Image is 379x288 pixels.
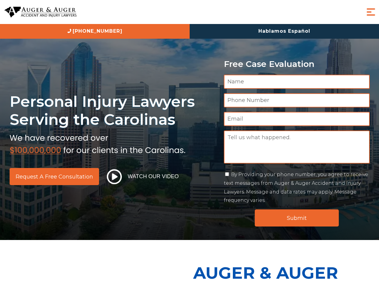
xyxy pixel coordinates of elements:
[105,169,181,184] button: Watch Our Video
[16,174,93,179] span: Request a Free Consultation
[5,7,77,18] img: Auger & Auger Accident and Injury Lawyers Logo
[10,132,185,154] img: sub text
[10,92,217,129] h1: Personal Injury Lawyers Serving the Carolinas
[224,112,370,126] input: Email
[365,6,377,18] button: Menu
[255,209,339,226] input: Submit
[224,59,370,69] p: Free Case Evaluation
[10,168,99,185] a: Request a Free Consultation
[224,75,370,89] input: Name
[193,258,376,288] p: Auger & Auger
[224,172,368,203] label: By Providing your phone number, you agree to receive text messages from Auger & Auger Accident an...
[224,93,370,107] input: Phone Number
